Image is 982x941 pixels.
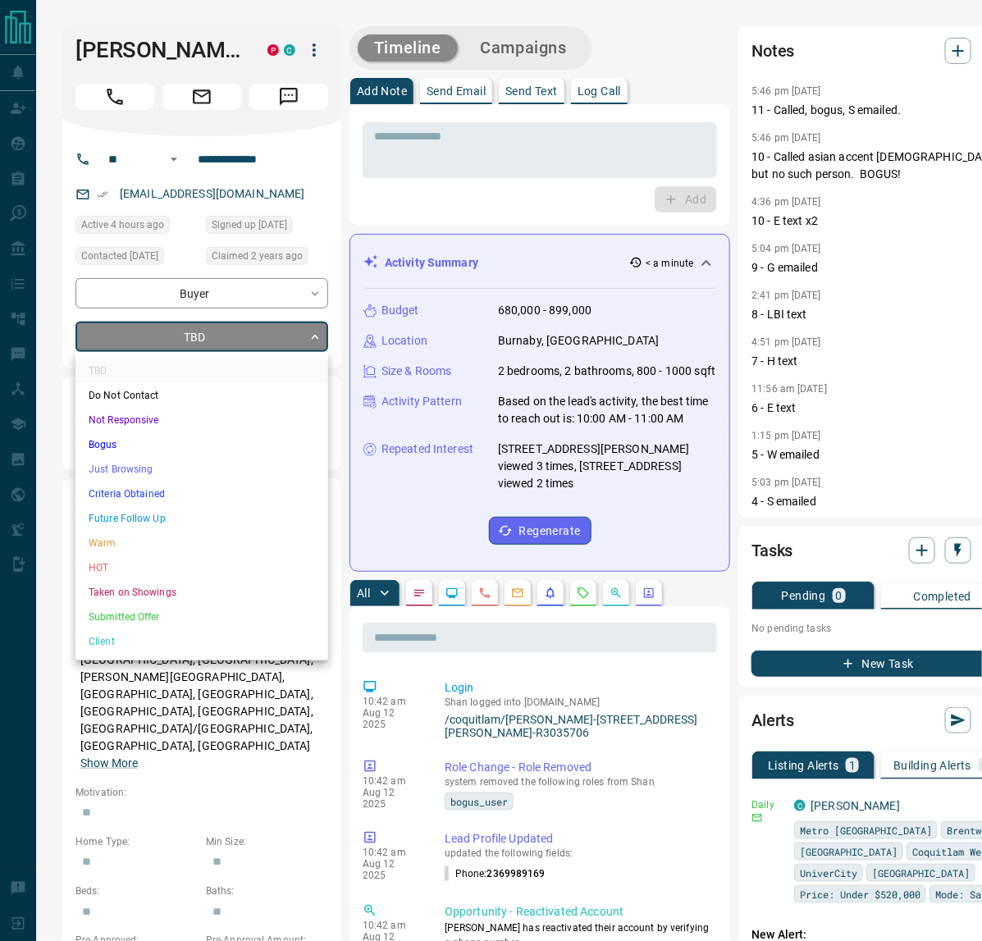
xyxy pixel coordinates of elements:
li: Future Follow Up [75,506,328,531]
li: Criteria Obtained [75,482,328,506]
li: Do Not Contact [75,383,328,408]
li: Not Responsive [75,408,328,432]
li: Just Browsing [75,457,328,482]
li: Warm [75,531,328,555]
li: Submitted Offer [75,605,328,629]
li: Bogus [75,432,328,457]
li: HOT [75,555,328,580]
li: Client [75,629,328,654]
li: Taken on Showings [75,580,328,605]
